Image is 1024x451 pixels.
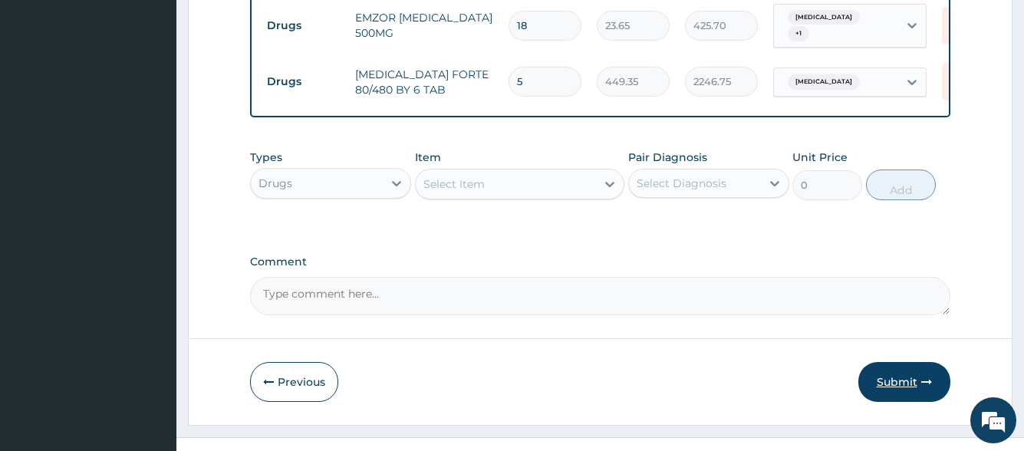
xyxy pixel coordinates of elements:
[858,362,950,402] button: Submit
[792,150,848,165] label: Unit Price
[250,362,338,402] button: Previous
[415,150,441,165] label: Item
[347,59,501,105] td: [MEDICAL_DATA] FORTE 80/480 BY 6 TAB
[252,8,288,44] div: Minimize live chat window
[637,176,726,191] div: Select Diagnosis
[8,294,292,347] textarea: Type your message and hit 'Enter'
[250,151,282,164] label: Types
[258,176,292,191] div: Drugs
[250,255,950,268] label: Comment
[89,130,212,285] span: We're online!
[259,12,347,40] td: Drugs
[866,170,936,200] button: Add
[628,150,707,165] label: Pair Diagnosis
[259,67,347,96] td: Drugs
[80,86,258,106] div: Chat with us now
[347,2,501,48] td: EMZOR [MEDICAL_DATA] 500MG
[28,77,62,115] img: d_794563401_company_1708531726252_794563401
[423,176,485,192] div: Select Item
[788,26,809,41] span: + 1
[788,10,860,25] span: [MEDICAL_DATA]
[788,74,860,90] span: [MEDICAL_DATA]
